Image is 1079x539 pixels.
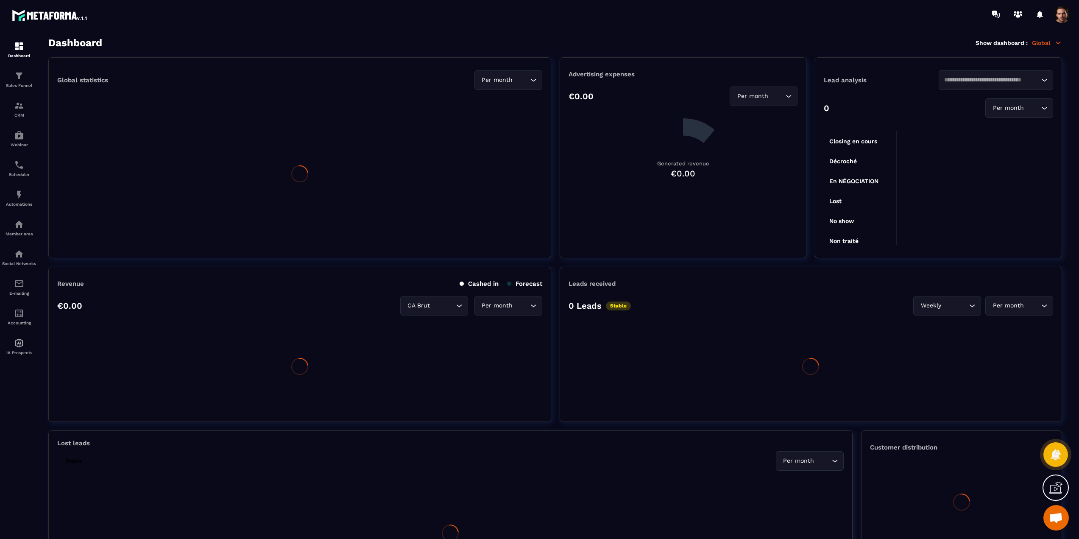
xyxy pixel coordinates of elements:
a: schedulerschedulerScheduler [2,154,36,183]
span: Per month [781,456,816,466]
a: Mở cuộc trò chuyện [1043,505,1069,531]
h3: Dashboard [48,37,102,49]
p: Webinar [2,142,36,147]
p: 0 [824,103,829,113]
img: social-network [14,249,24,259]
p: Customer distribution [870,444,1053,451]
input: Search for option [432,301,454,310]
p: E-mailing [2,291,36,296]
p: 0 Leads [569,301,602,311]
input: Search for option [944,75,1040,85]
input: Search for option [770,92,783,101]
img: automations [14,219,24,229]
a: automationsautomationsWebinar [2,124,36,154]
p: Forecast [507,280,542,288]
img: automations [14,338,24,348]
input: Search for option [1026,301,1039,310]
img: formation [14,71,24,81]
img: logo [12,8,88,23]
tspan: Non traité [829,237,859,244]
p: Lost leads [57,439,90,447]
span: Per month [991,301,1026,310]
p: IA Prospects [2,350,36,355]
p: €0.00 [569,91,594,101]
span: Per month [735,92,770,101]
span: Per month [480,75,515,85]
input: Search for option [1026,103,1039,113]
p: Leads received [569,280,616,288]
p: Lead analysis [824,76,939,84]
p: Scheduler [2,172,36,177]
img: formation [14,41,24,51]
img: email [14,279,24,289]
span: Per month [991,103,1026,113]
img: accountant [14,308,24,318]
p: Dashboard [2,53,36,58]
div: Search for option [985,98,1053,118]
img: formation [14,101,24,111]
a: automationsautomationsAutomations [2,183,36,213]
p: €0.00 [57,301,82,311]
a: accountantaccountantAccounting [2,302,36,332]
p: Automations [2,202,36,207]
tspan: Closing en cours [829,138,877,145]
input: Search for option [943,301,967,310]
input: Search for option [515,75,528,85]
div: Search for option [985,296,1053,316]
a: formationformationCRM [2,94,36,124]
div: Search for option [776,451,844,471]
input: Search for option [816,456,830,466]
tspan: Lost [829,198,842,204]
p: Accounting [2,321,36,325]
p: Global statistics [57,76,108,84]
div: Search for option [400,296,468,316]
img: scheduler [14,160,24,170]
img: automations [14,130,24,140]
img: automations [14,190,24,200]
span: CA Brut [406,301,432,310]
p: Sales Funnel [2,83,36,88]
p: Advertising expenses [569,70,797,78]
p: Stable [606,302,631,310]
div: Search for option [474,70,542,90]
a: emailemailE-mailing [2,272,36,302]
span: Weekly [919,301,943,310]
p: Social Networks [2,261,36,266]
p: Member area [2,232,36,236]
div: Search for option [939,70,1054,90]
a: formationformationDashboard [2,35,36,64]
div: Search for option [730,87,797,106]
p: Revenue [57,280,84,288]
tspan: No show [829,218,854,224]
div: Search for option [913,296,981,316]
span: Per month [480,301,515,310]
p: Cashed in [460,280,499,288]
input: Search for option [515,301,528,310]
a: formationformationSales Funnel [2,64,36,94]
tspan: En NÉGOCIATION [829,178,878,184]
tspan: Décroché [829,158,857,165]
a: social-networksocial-networkSocial Networks [2,243,36,272]
p: Show dashboard : [976,39,1028,46]
a: automationsautomationsMember area [2,213,36,243]
p: CRM [2,113,36,117]
p: Global [1032,39,1062,47]
div: Search for option [474,296,542,316]
p: Stable [61,457,86,466]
